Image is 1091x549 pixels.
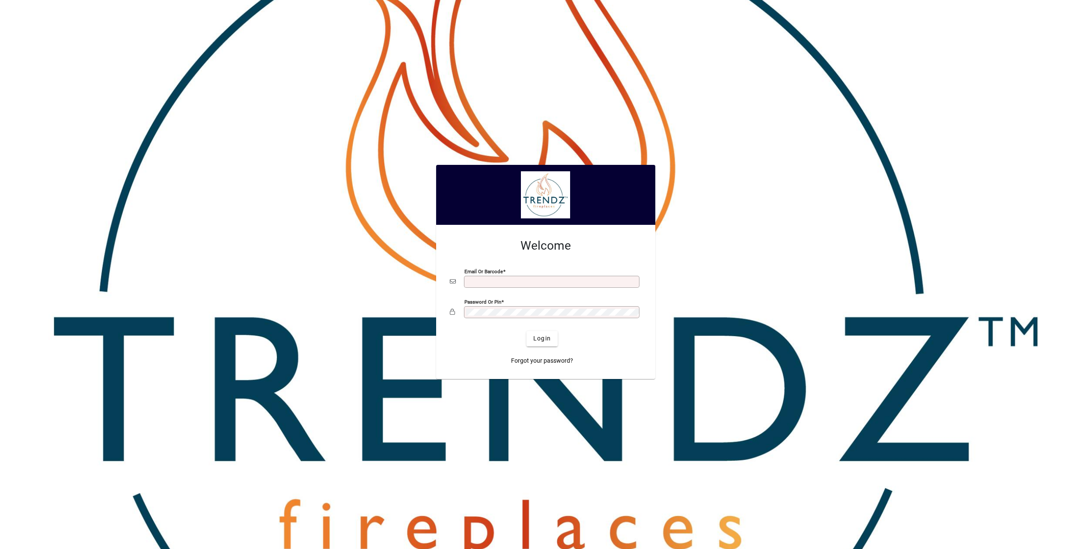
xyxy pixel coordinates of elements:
[450,239,642,253] h2: Welcome
[511,356,573,365] span: Forgot your password?
[464,268,503,274] mat-label: Email or Barcode
[526,331,558,346] button: Login
[464,298,501,304] mat-label: Password or Pin
[533,334,551,343] span: Login
[508,353,577,369] a: Forgot your password?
